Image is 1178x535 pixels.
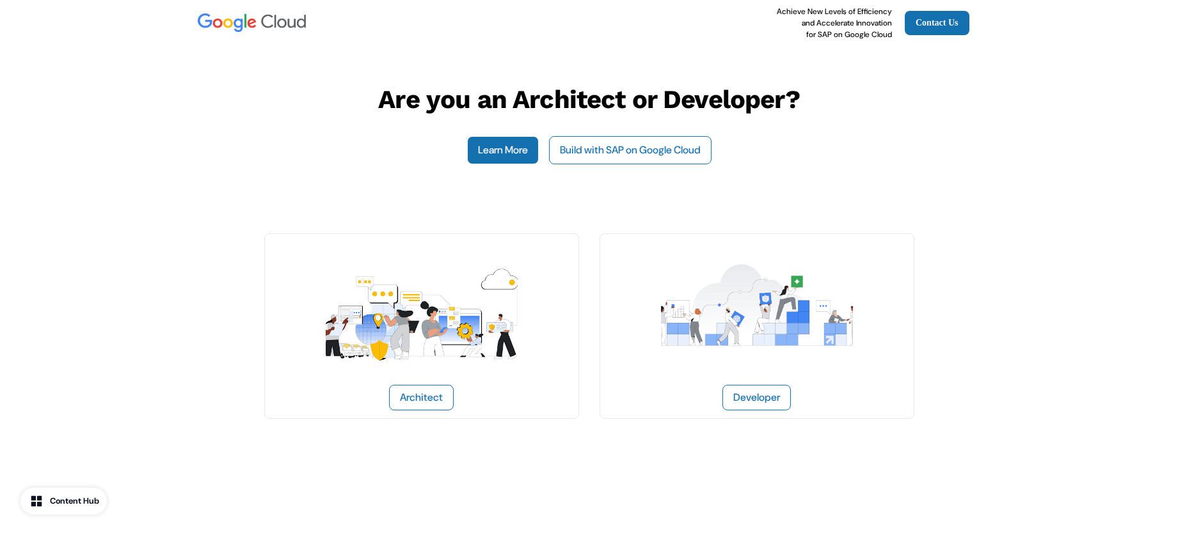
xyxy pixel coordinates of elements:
[777,6,892,40] p: Achieve New Levels of Efficiency and Accelerate Innovation for SAP on Google Cloud
[264,233,579,419] a: Architect
[50,495,99,508] div: Content Hub
[378,84,799,116] p: Are you an Architect or Developer?
[600,233,914,419] a: Developer
[722,385,791,410] button: Developer
[20,488,107,515] button: Content Hub
[549,136,712,164] button: Build with SAP on Google Cloud
[467,136,539,164] a: Learn More
[389,385,454,410] button: Architect
[905,11,969,35] a: Contact Us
